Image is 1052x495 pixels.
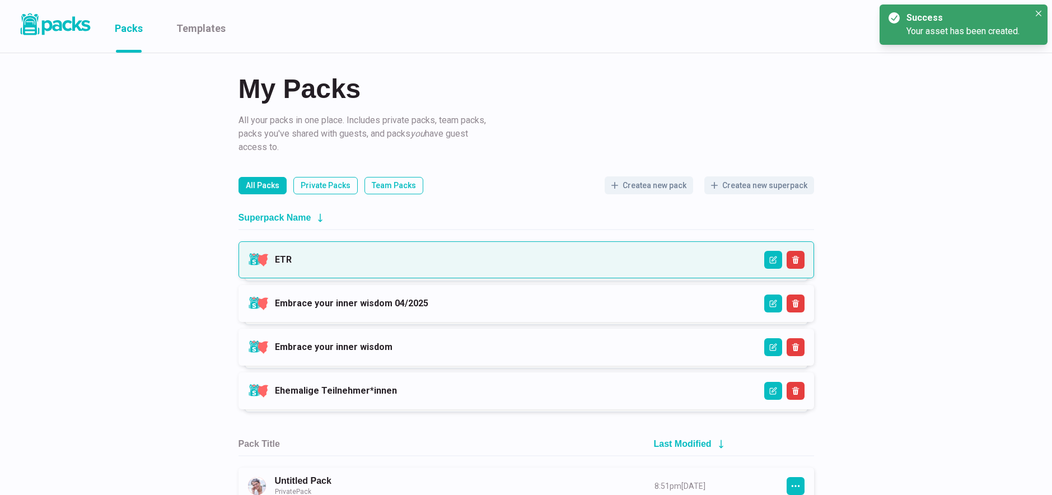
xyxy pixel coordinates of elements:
[605,176,693,194] button: Createa new pack
[410,128,425,139] i: you
[654,438,712,449] h2: Last Modified
[787,382,805,400] button: Delete Superpack
[764,295,782,312] button: Edit
[1032,7,1045,20] button: Close
[764,382,782,400] button: Edit
[239,76,814,102] h2: My Packs
[239,114,490,154] p: All your packs in one place. Includes private packs, team packs, packs you've shared with guests,...
[301,180,350,192] p: Private Packs
[787,295,805,312] button: Delete Superpack
[372,180,416,192] p: Team Packs
[764,338,782,356] button: Edit
[787,251,805,269] button: Delete Superpack
[17,11,92,41] a: Packs logo
[239,212,311,223] h2: Superpack Name
[239,438,280,449] h2: Pack Title
[704,176,814,194] button: Createa new superpack
[17,11,92,38] img: Packs logo
[787,338,805,356] button: Delete Superpack
[906,11,1025,25] div: Success
[246,180,279,192] p: All Packs
[906,25,1030,38] div: Your asset has been created.
[764,251,782,269] button: Edit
